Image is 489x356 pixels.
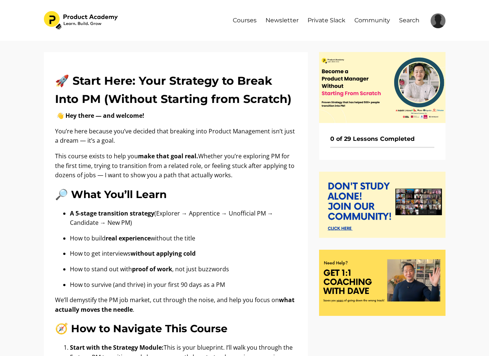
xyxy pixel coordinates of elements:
p: How to stand out with , not just buzzwords [70,265,297,274]
b: what actually moves the needle [55,296,295,314]
h6: 0 of 29 Lessons Completed [330,134,434,144]
p: (Explorer → Apprentice → Unofficial PM → Candidate → New PM) [70,209,297,228]
b: A 5-stage transition strategy [70,209,154,217]
b: Start with the Strategy Module [70,343,162,352]
a: Search [399,11,419,30]
b: : [162,343,164,352]
img: 8210736-7a3-1cc-e2c4-b7f3be74a07d_join_our_community.png [319,172,445,238]
strong: make that goal real. [138,152,198,160]
p: How to survive (and thrive) in your first 90 days as a PM [70,280,297,290]
a: Community [354,11,390,30]
img: 2e0ab5f-7246-715-d5e-c53e00c1df03_582dc3fb-c1b0-4259-95ab-5487f20d86c3.png [44,11,119,30]
strong: 👋 Hey there — and welcome! [57,111,144,120]
img: 9876de007ac11d6ec366015d0f002326 [431,13,445,28]
b: 🔎 What You’ll Learn [55,188,167,201]
img: e0f88cb-6328-500f-47b1-064bea4662c_11.png [319,52,445,123]
p: You’re here because you’ve decided that breaking into Product Management isn’t just a dream — it’... [55,127,297,146]
p: How to get interviews [70,249,297,259]
p: How to build without the title [70,234,297,243]
a: Newsletter [266,11,299,30]
a: Private Slack [308,11,345,30]
img: e0efba-ff15-00ed-310-8a514e30df44_Need_coaching_.png [319,250,445,316]
p: This course exists to help you Whether you’re exploring PM for the first time, trying to transiti... [55,152,297,180]
b: proof of work [132,265,172,273]
a: Courses [233,11,257,30]
strong: 🚀 Start Here: Your Strategy to Break Into PM (Without Starting from Scratch) [55,74,292,106]
p: We’ll demystify the PM job market, cut through the noise, and help you focus on . [55,295,297,314]
b: 🧭 How to Navigate This Course [55,322,228,335]
b: real experience [106,234,151,242]
b: without applying cold [131,249,196,258]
